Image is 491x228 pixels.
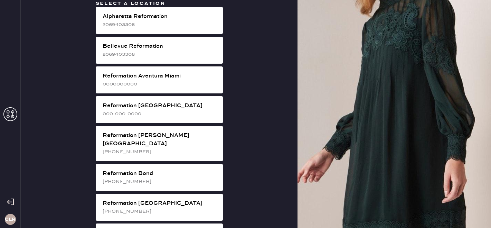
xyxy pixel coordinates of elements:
[103,12,217,21] div: Alpharetta Reformation
[103,148,217,156] div: [PHONE_NUMBER]
[103,102,217,110] div: Reformation [GEOGRAPHIC_DATA]
[103,131,217,148] div: Reformation [PERSON_NAME][GEOGRAPHIC_DATA]
[103,21,217,28] div: 2069403308
[103,208,217,215] div: [PHONE_NUMBER]
[103,110,217,118] div: 000-000-0000
[103,72,217,80] div: Reformation Aventura Miami
[103,51,217,58] div: 2069403308
[458,197,488,227] iframe: Front Chat
[96,0,166,7] span: Select a location
[103,42,217,51] div: Bellevue Reformation
[5,217,16,222] h3: CLR
[103,170,217,178] div: Reformation Bond
[103,80,217,88] div: 0000000000
[103,199,217,208] div: Reformation [GEOGRAPHIC_DATA]
[103,178,217,185] div: [PHONE_NUMBER]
